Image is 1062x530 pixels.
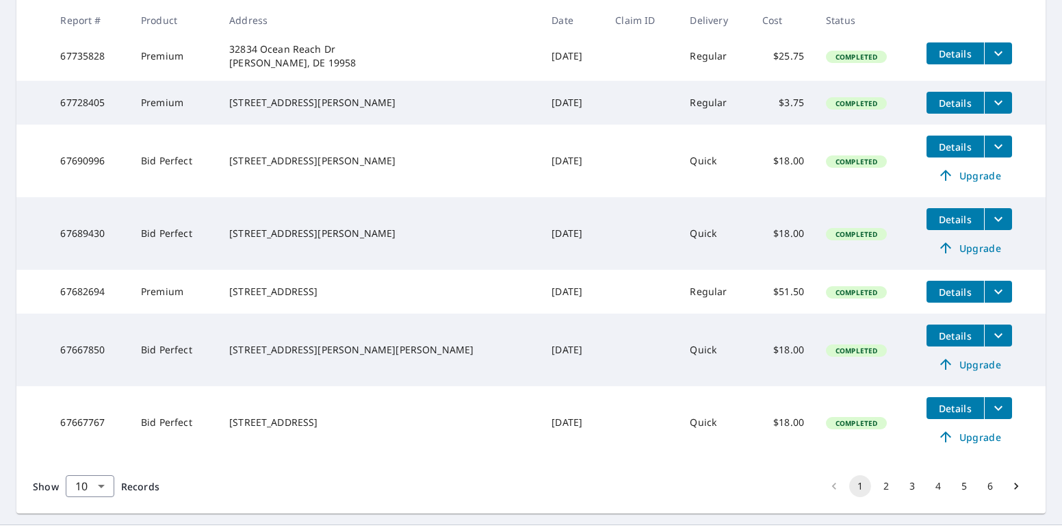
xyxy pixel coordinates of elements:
[927,136,984,157] button: detailsBtn-67690996
[849,475,871,497] button: page 1
[984,42,1012,64] button: filesDropdownBtn-67735828
[541,81,604,125] td: [DATE]
[49,125,130,197] td: 67690996
[679,314,751,386] td: Quick
[984,208,1012,230] button: filesDropdownBtn-67689430
[935,429,1004,445] span: Upgrade
[130,270,218,314] td: Premium
[935,167,1004,184] span: Upgrade
[827,346,885,355] span: Completed
[935,47,976,60] span: Details
[984,397,1012,419] button: filesDropdownBtn-67667767
[130,31,218,81] td: Premium
[901,475,923,497] button: Go to page 3
[751,270,815,314] td: $51.50
[49,386,130,459] td: 67667767
[827,229,885,239] span: Completed
[751,125,815,197] td: $18.00
[49,270,130,314] td: 67682694
[679,81,751,125] td: Regular
[935,286,976,299] span: Details
[751,386,815,459] td: $18.00
[679,270,751,314] td: Regular
[827,418,885,428] span: Completed
[229,42,530,70] div: 32834 Ocean Reach Dr [PERSON_NAME], DE 19958
[751,81,815,125] td: $3.75
[130,197,218,270] td: Bid Perfect
[875,475,897,497] button: Go to page 2
[541,314,604,386] td: [DATE]
[541,270,604,314] td: [DATE]
[229,96,530,110] div: [STREET_ADDRESS][PERSON_NAME]
[827,52,885,62] span: Completed
[927,42,984,64] button: detailsBtn-67735828
[935,402,976,415] span: Details
[827,157,885,166] span: Completed
[33,480,59,493] span: Show
[984,136,1012,157] button: filesDropdownBtn-67690996
[927,475,949,497] button: Go to page 4
[927,164,1012,186] a: Upgrade
[827,99,885,108] span: Completed
[49,81,130,125] td: 67728405
[935,240,1004,256] span: Upgrade
[541,386,604,459] td: [DATE]
[984,281,1012,303] button: filesDropdownBtn-67682694
[984,325,1012,346] button: filesDropdownBtn-67667850
[935,140,976,153] span: Details
[541,197,604,270] td: [DATE]
[953,475,975,497] button: Go to page 5
[827,288,885,297] span: Completed
[751,314,815,386] td: $18.00
[751,197,815,270] td: $18.00
[927,426,1012,448] a: Upgrade
[1005,475,1027,497] button: Go to next page
[821,475,1029,497] nav: pagination navigation
[935,329,976,342] span: Details
[229,154,530,168] div: [STREET_ADDRESS][PERSON_NAME]
[66,475,114,497] div: Show 10 records
[935,356,1004,373] span: Upgrade
[927,208,984,230] button: detailsBtn-67689430
[679,386,751,459] td: Quick
[751,31,815,81] td: $25.75
[130,125,218,197] td: Bid Perfect
[49,314,130,386] td: 67667850
[229,285,530,299] div: [STREET_ADDRESS]
[541,31,604,81] td: [DATE]
[66,467,114,505] div: 10
[121,480,159,493] span: Records
[229,227,530,240] div: [STREET_ADDRESS][PERSON_NAME]
[927,325,984,346] button: detailsBtn-67667850
[927,397,984,419] button: detailsBtn-67667767
[541,125,604,197] td: [DATE]
[935,213,976,226] span: Details
[130,81,218,125] td: Premium
[927,353,1012,375] a: Upgrade
[927,237,1012,259] a: Upgrade
[49,31,130,81] td: 67735828
[927,92,984,114] button: detailsBtn-67728405
[49,197,130,270] td: 67689430
[679,125,751,197] td: Quick
[979,475,1001,497] button: Go to page 6
[130,386,218,459] td: Bid Perfect
[229,416,530,429] div: [STREET_ADDRESS]
[229,343,530,357] div: [STREET_ADDRESS][PERSON_NAME][PERSON_NAME]
[130,314,218,386] td: Bid Perfect
[935,97,976,110] span: Details
[679,31,751,81] td: Regular
[984,92,1012,114] button: filesDropdownBtn-67728405
[927,281,984,303] button: detailsBtn-67682694
[679,197,751,270] td: Quick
